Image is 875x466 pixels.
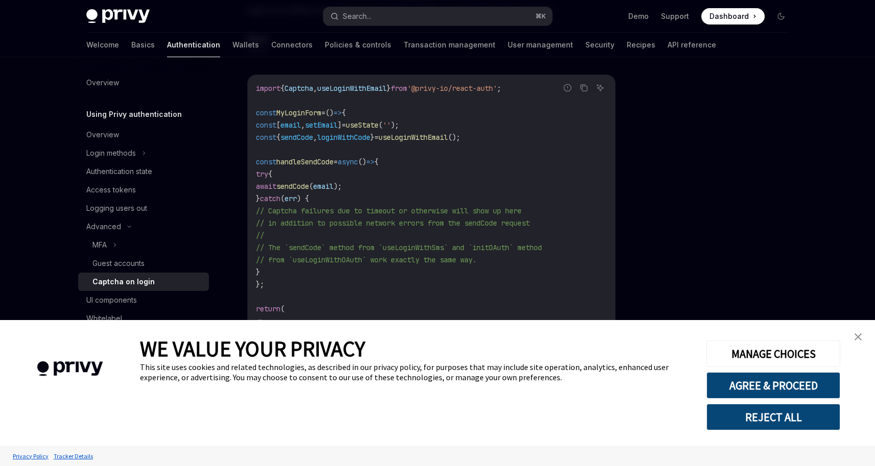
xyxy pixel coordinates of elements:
[86,312,122,325] div: Whitelabel
[379,133,448,142] span: useLoginWithEmail
[268,169,272,179] span: {
[358,157,366,166] span: ()
[256,255,477,264] span: // from `useLoginWithOAuth` work exactly the same way.
[78,199,209,217] a: Logging users out
[334,182,342,191] span: );
[404,33,495,57] a: Transaction management
[86,129,119,141] div: Overview
[285,194,297,203] span: err
[280,194,285,203] span: (
[92,239,107,251] div: MFA
[773,8,789,24] button: Toggle dark mode
[271,33,313,57] a: Connectors
[701,8,765,24] a: Dashboard
[338,157,358,166] span: async
[323,7,552,26] button: Search...⌘K
[131,33,155,57] a: Basics
[78,126,209,144] a: Overview
[661,11,689,21] a: Support
[280,133,313,142] span: sendCode
[78,73,209,92] a: Overview
[92,276,155,288] div: Captcha on login
[86,147,136,159] div: Login methods
[78,254,209,273] a: Guest accounts
[855,333,862,340] img: close banner
[256,267,260,277] span: }
[78,309,209,328] a: Whitelabel
[78,273,209,291] a: Captcha on login
[256,157,276,166] span: const
[78,291,209,309] a: UI components
[256,304,280,313] span: return
[86,9,150,23] img: dark logo
[374,133,379,142] span: =
[260,194,280,203] span: catch
[387,84,391,93] span: }
[256,231,264,240] span: //
[346,120,379,130] span: useState
[140,362,691,382] div: This site uses cookies and related technologies, as described in our privacy policy, for purposes...
[706,340,840,367] button: MANAGE CHOICES
[317,133,370,142] span: loginWithCode
[51,447,96,465] a: Tracker Details
[366,157,374,166] span: =>
[309,182,313,191] span: (
[561,81,574,94] button: Report incorrect code
[342,108,346,117] span: {
[668,33,716,57] a: API reference
[301,120,305,130] span: ,
[15,347,125,391] img: company logo
[167,33,220,57] a: Authentication
[276,182,309,191] span: sendCode
[86,184,136,196] div: Access tokens
[256,206,522,215] span: // Captcha failures due to timeout or otherwise will show up here
[86,33,119,57] a: Welcome
[585,33,614,57] a: Security
[334,108,342,117] span: =>
[317,84,387,93] span: useLoginWithEmail
[86,77,119,89] div: Overview
[256,243,542,252] span: // The `sendCode` method from `useLoginWithSms` and `initOAuth` method
[140,335,365,362] span: WE VALUE YOUR PRIVACY
[78,181,209,199] a: Access tokens
[325,33,391,57] a: Policies & controls
[256,194,260,203] span: }
[370,133,374,142] span: }
[577,81,590,94] button: Copy the contents from the code block
[280,304,285,313] span: (
[297,194,309,203] span: ) {
[280,120,301,130] span: email
[343,10,371,22] div: Search...
[508,33,573,57] a: User management
[256,133,276,142] span: const
[86,294,137,306] div: UI components
[86,108,182,120] h5: Using Privy authentication
[10,447,51,465] a: Privacy Policy
[276,108,321,117] span: MyLoginForm
[448,133,460,142] span: ();
[78,162,209,181] a: Authentication state
[848,327,868,347] a: close banner
[313,182,334,191] span: email
[256,182,276,191] span: await
[321,108,325,117] span: =
[706,404,840,430] button: REJECT ALL
[256,169,268,179] span: try
[594,81,607,94] button: Ask AI
[313,84,317,93] span: ,
[92,257,145,269] div: Guest accounts
[628,11,649,21] a: Demo
[285,84,313,93] span: Captcha
[338,120,342,130] span: ]
[391,84,407,93] span: from
[627,33,655,57] a: Recipes
[232,33,259,57] a: Wallets
[256,84,280,93] span: import
[256,218,530,228] span: // in addition to possible network errors from the sendCode request
[280,84,285,93] span: {
[379,120,383,130] span: (
[313,133,317,142] span: ,
[86,202,147,214] div: Logging users out
[86,165,152,178] div: Authentication state
[497,84,501,93] span: ;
